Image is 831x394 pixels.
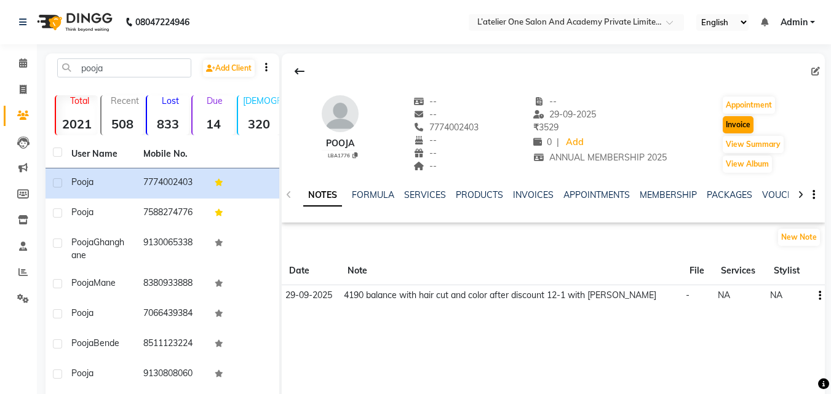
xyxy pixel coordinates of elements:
[136,199,208,229] td: 7588274776
[152,95,189,106] p: Lost
[456,189,503,200] a: PRODUCTS
[136,140,208,168] th: Mobile No.
[413,122,479,133] span: 7774002403
[57,58,191,77] input: Search by Name/Mobile/Email/Code
[413,96,437,107] span: --
[71,176,93,187] span: Pooja
[723,116,753,133] button: Invoice
[31,5,116,39] img: logo
[71,337,93,349] span: Pooja
[285,290,332,301] span: 29-09-2025
[136,360,208,390] td: 9130808060
[61,95,98,106] p: Total
[778,229,820,246] button: New Note
[71,237,93,248] span: Pooja
[413,135,437,146] span: --
[71,307,93,318] span: Pooja
[781,16,808,29] span: Admin
[64,140,136,168] th: User Name
[533,109,596,120] span: 29-09-2025
[322,95,359,132] img: avatar
[71,237,124,261] span: Ghanghane
[533,122,539,133] span: ₹
[56,116,98,132] strong: 2021
[766,257,810,285] th: Stylist
[136,229,208,269] td: 9130065338
[723,156,772,173] button: View Album
[723,97,775,114] button: Appointment
[352,189,394,200] a: FORMULA
[71,207,93,218] span: Pooja
[195,95,234,106] p: Due
[147,116,189,132] strong: 833
[322,137,359,150] div: Pooja
[238,116,280,132] strong: 320
[770,290,782,301] span: NA
[136,329,208,360] td: 8511123224
[243,95,280,106] p: [DEMOGRAPHIC_DATA]
[136,299,208,329] td: 7066439384
[106,95,143,106] p: Recent
[723,136,784,153] button: View Summary
[136,168,208,199] td: 7774002403
[193,116,234,132] strong: 14
[340,257,682,285] th: Note
[101,116,143,132] strong: 508
[136,269,208,299] td: 8380933888
[413,160,437,171] span: --
[533,122,559,133] span: 3529
[282,257,340,285] th: Date
[413,148,437,159] span: --
[327,151,359,159] div: LBA1776
[71,368,93,379] span: pooja
[564,134,586,151] a: Add
[404,189,446,200] a: SERVICES
[557,136,559,149] span: |
[93,277,116,288] span: Mane
[303,184,342,207] a: NOTES
[686,290,690,301] span: -
[714,257,766,285] th: Services
[203,60,255,77] a: Add Client
[762,189,811,200] a: VOUCHERS
[718,290,730,301] span: NA
[640,189,697,200] a: MEMBERSHIP
[93,337,119,349] span: Bende
[71,277,93,288] span: Pooja
[682,257,714,285] th: File
[413,109,437,120] span: --
[135,5,189,39] b: 08047224946
[533,152,667,163] span: ANNUAL MEMBERSHIP 2025
[533,96,557,107] span: --
[533,136,552,148] span: 0
[563,189,630,200] a: APPOINTMENTS
[340,285,682,306] td: 4190 balance with hair cut and color after discount 12-1 with [PERSON_NAME]
[707,189,752,200] a: PACKAGES
[513,189,554,200] a: INVOICES
[287,60,312,83] div: Back to Client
